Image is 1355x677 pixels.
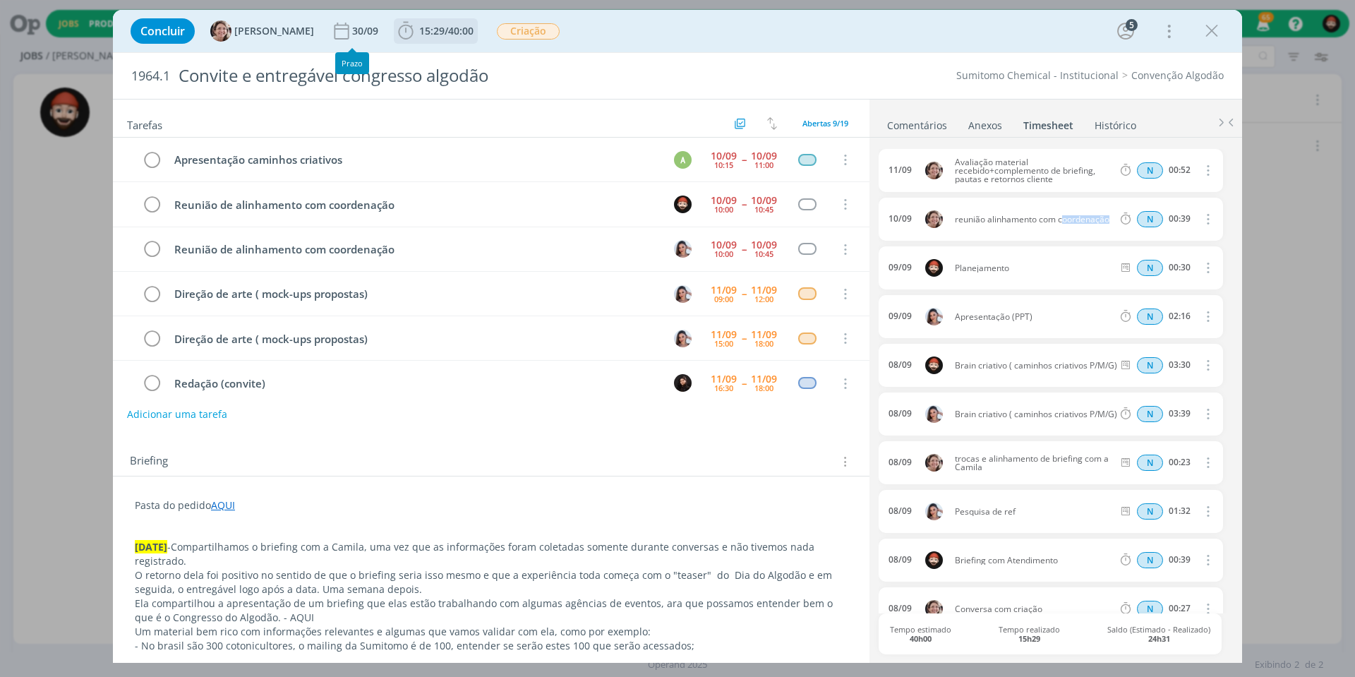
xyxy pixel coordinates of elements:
[754,340,773,347] div: 18:00
[168,285,661,303] div: Direção de arte ( mock-ups propostas)
[335,52,369,74] div: Prazo
[910,633,932,644] b: 40h00
[1169,457,1191,467] div: 00:23
[1137,211,1163,227] div: Horas normais
[140,25,185,37] span: Concluir
[130,453,168,471] span: Briefing
[168,196,661,214] div: Reunião de alinhamento com coordenação
[754,205,773,213] div: 10:45
[1137,260,1163,276] div: Horas normais
[1137,357,1163,373] span: N
[925,308,943,325] img: N
[956,68,1119,82] a: Sumitomo Chemical - Institucional
[714,384,733,392] div: 16:30
[714,250,733,258] div: 10:00
[496,23,560,40] button: Criação
[889,457,912,467] div: 08/09
[949,313,1118,321] span: Apresentação (PPT)
[1137,211,1163,227] span: N
[1169,506,1191,516] div: 01:32
[949,215,1118,224] span: reunião alinhamento com coordenação
[674,285,692,303] img: N
[135,540,167,553] strong: [DATE]
[1169,604,1191,613] div: 00:27
[925,259,943,277] img: W
[674,151,692,169] div: A
[1169,409,1191,419] div: 03:39
[674,240,692,258] img: N
[714,295,733,303] div: 09:00
[497,23,560,40] span: Criação
[949,361,1118,370] span: Brain criativo ( caminhos criativos P/M/G)
[1137,601,1163,617] div: Horas normais
[714,340,733,347] div: 15:00
[1126,19,1138,31] div: 5
[714,161,733,169] div: 10:15
[1137,357,1163,373] div: Horas normais
[168,330,661,348] div: Direção de arte ( mock-ups propostas)
[173,59,763,93] div: Convite e entregável congresso algodão
[1137,503,1163,520] div: Horas normais
[742,289,746,299] span: --
[674,374,692,392] img: L
[135,540,848,568] p: -Compartilhamos o briefing com a Camila, uma vez que as informações foram coletadas somente duran...
[802,118,848,128] span: Abertas 9/19
[1137,552,1163,568] div: Horas normais
[672,328,693,349] button: N
[234,26,314,36] span: [PERSON_NAME]
[395,20,477,42] button: 15:29/40:00
[968,119,1002,133] div: Anexos
[711,330,737,340] div: 11/09
[1137,260,1163,276] span: N
[751,196,777,205] div: 10/09
[889,555,912,565] div: 08/09
[135,498,848,513] p: Pasta do pedido
[751,240,777,250] div: 10/09
[674,330,692,347] img: N
[711,196,737,205] div: 10/09
[1169,360,1191,370] div: 03:30
[889,604,912,613] div: 08/09
[742,199,746,209] span: --
[1107,625,1210,643] span: Saldo (Estimado - Realizado)
[889,263,912,272] div: 09/09
[711,151,737,161] div: 10/09
[1137,455,1163,471] span: N
[168,375,661,393] div: Redação (convite)
[135,625,848,639] p: Um material bem rico com informações relevantes e algumas que vamos validar com ela, como por exe...
[1137,308,1163,325] span: N
[211,498,235,512] a: AQUI
[754,161,773,169] div: 11:00
[674,196,692,213] img: W
[131,68,170,84] span: 1964.1
[1137,406,1163,422] span: N
[889,311,912,321] div: 09/09
[889,409,912,419] div: 08/09
[890,625,951,643] span: Tempo estimado
[1018,633,1040,644] b: 15h29
[1169,311,1191,321] div: 02:16
[925,600,943,618] img: A
[210,20,314,42] button: A[PERSON_NAME]
[925,405,943,423] img: N
[672,373,693,394] button: L
[1137,162,1163,179] div: Horas normais
[925,162,943,179] img: A
[1137,552,1163,568] span: N
[754,384,773,392] div: 18:00
[352,26,381,36] div: 30/09
[1094,112,1137,133] a: Histórico
[949,455,1118,472] span: trocas e alinhamento de briefing com a Camila
[1023,112,1074,133] a: Timesheet
[1169,214,1191,224] div: 00:39
[949,410,1118,419] span: Brain criativo ( caminhos criativos P/M/G)
[1169,165,1191,175] div: 00:52
[889,214,912,224] div: 10/09
[113,10,1242,663] div: dialog
[949,508,1118,516] span: Pesquisa de ref
[127,115,162,132] span: Tarefas
[742,333,746,343] span: --
[1137,406,1163,422] div: Horas normais
[672,239,693,260] button: N
[672,193,693,215] button: W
